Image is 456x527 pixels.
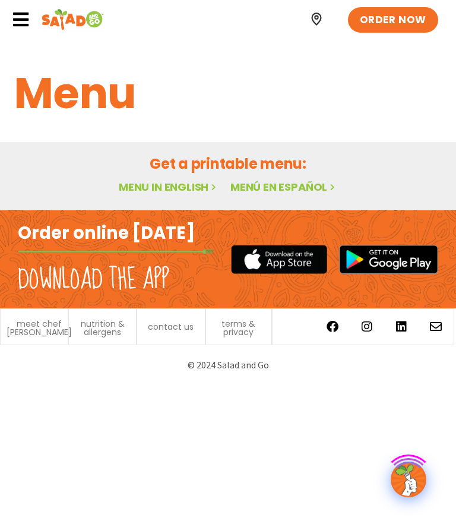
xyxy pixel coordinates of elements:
[119,179,218,194] a: Menu in English
[212,320,266,336] a: terms & privacy
[14,61,442,125] h1: Menu
[75,320,130,336] a: nutrition & allergens
[18,222,195,245] h2: Order online [DATE]
[18,263,169,296] h2: Download the app
[360,13,426,27] span: ORDER NOW
[339,245,438,274] img: google_play
[230,179,337,194] a: Menú en español
[42,8,104,31] img: Header logo
[148,323,194,331] a: contact us
[12,357,444,373] p: © 2024 Salad and Go
[348,7,438,33] a: ORDER NOW
[7,320,72,336] a: meet chef [PERSON_NAME]
[14,153,442,174] h2: Get a printable menu:
[231,244,327,275] img: appstore
[18,249,213,254] img: fork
